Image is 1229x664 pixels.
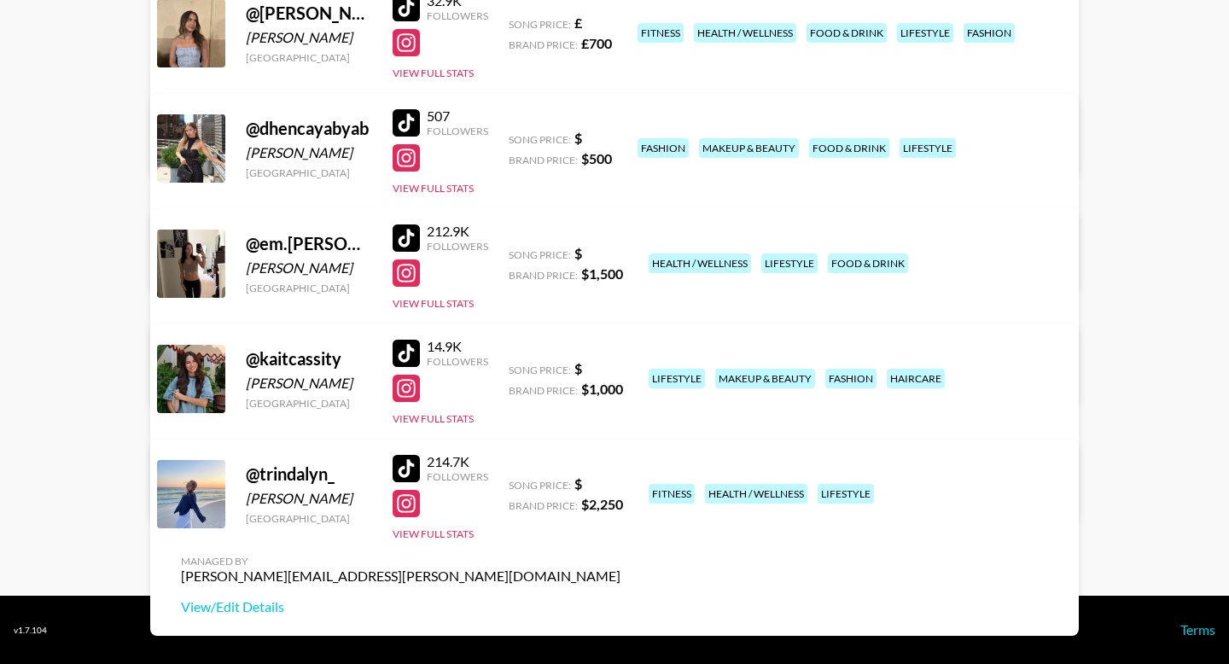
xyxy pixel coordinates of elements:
button: View Full Stats [393,527,474,540]
div: 507 [427,108,488,125]
div: [PERSON_NAME] [246,259,372,277]
div: Followers [427,355,488,368]
div: @ em.[PERSON_NAME] [246,233,372,254]
span: Song Price: [509,479,571,492]
div: Followers [427,125,488,137]
div: 212.9K [427,223,488,240]
button: View Full Stats [393,297,474,310]
strong: £ [574,15,582,31]
span: Brand Price: [509,499,578,512]
strong: $ 1,000 [581,381,623,397]
div: [GEOGRAPHIC_DATA] [246,397,372,410]
div: makeup & beauty [699,138,799,158]
div: 14.9K [427,338,488,355]
div: [PERSON_NAME] [246,490,372,507]
span: Brand Price: [509,384,578,397]
div: fashion [638,138,689,158]
div: [GEOGRAPHIC_DATA] [246,282,372,294]
strong: $ [574,245,582,261]
strong: $ 1,500 [581,265,623,282]
button: View Full Stats [393,182,474,195]
div: health / wellness [649,253,751,273]
div: fitness [638,23,684,43]
div: Followers [427,240,488,253]
div: lifestyle [897,23,953,43]
div: lifestyle [900,138,956,158]
button: View Full Stats [393,412,474,425]
span: Song Price: [509,364,571,376]
a: Terms [1180,621,1215,638]
span: Song Price: [509,18,571,31]
div: Followers [427,9,488,22]
span: Brand Price: [509,38,578,51]
strong: $ [574,360,582,376]
div: haircare [887,369,945,388]
a: View/Edit Details [181,598,620,615]
div: [PERSON_NAME] [246,375,372,392]
strong: $ 500 [581,150,612,166]
strong: $ 2,250 [581,496,623,512]
div: [GEOGRAPHIC_DATA] [246,166,372,179]
div: v 1.7.104 [14,625,47,636]
strong: $ [574,475,582,492]
div: [PERSON_NAME] [246,29,372,46]
span: Song Price: [509,248,571,261]
span: Song Price: [509,133,571,146]
div: lifestyle [818,484,874,504]
div: @ [PERSON_NAME] [246,3,372,24]
div: fashion [825,369,877,388]
div: fashion [964,23,1015,43]
div: food & drink [807,23,887,43]
strong: $ [574,130,582,146]
div: food & drink [828,253,908,273]
div: food & drink [809,138,889,158]
div: 214.7K [427,453,488,470]
button: View Full Stats [393,67,474,79]
div: health / wellness [694,23,796,43]
span: Brand Price: [509,269,578,282]
div: lifestyle [761,253,818,273]
div: [GEOGRAPHIC_DATA] [246,51,372,64]
div: [PERSON_NAME][EMAIL_ADDRESS][PERSON_NAME][DOMAIN_NAME] [181,568,620,585]
div: @ trindalyn_ [246,463,372,485]
strong: £ 700 [581,35,612,51]
div: @ kaitcassity [246,348,372,370]
div: @ dhencayabyab [246,118,372,139]
div: lifestyle [649,369,705,388]
div: [GEOGRAPHIC_DATA] [246,512,372,525]
div: makeup & beauty [715,369,815,388]
span: Brand Price: [509,154,578,166]
div: Followers [427,470,488,483]
div: [PERSON_NAME] [246,144,372,161]
div: fitness [649,484,695,504]
div: Managed By [181,555,620,568]
div: health / wellness [705,484,807,504]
